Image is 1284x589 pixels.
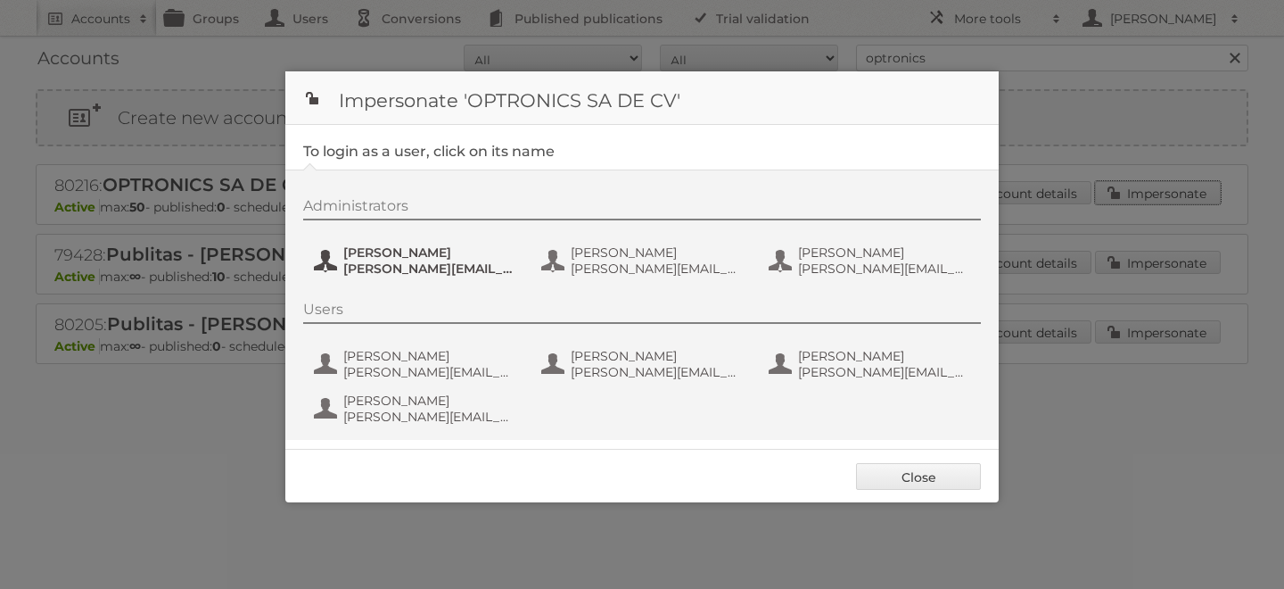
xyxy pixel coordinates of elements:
span: [PERSON_NAME][EMAIL_ADDRESS][PERSON_NAME][DOMAIN_NAME] [571,261,744,277]
div: Users [303,301,981,324]
span: [PERSON_NAME] [798,245,971,261]
span: [PERSON_NAME] [571,348,744,364]
button: [PERSON_NAME] [PERSON_NAME][EMAIL_ADDRESS][PERSON_NAME][DOMAIN_NAME] [312,346,522,382]
span: [PERSON_NAME][EMAIL_ADDRESS][PERSON_NAME][DOMAIN_NAME] [798,364,971,380]
button: [PERSON_NAME] [PERSON_NAME][EMAIL_ADDRESS][PERSON_NAME][DOMAIN_NAME] [539,346,749,382]
button: [PERSON_NAME] [PERSON_NAME][EMAIL_ADDRESS][PERSON_NAME][DOMAIN_NAME] [312,391,522,427]
button: [PERSON_NAME] [PERSON_NAME][EMAIL_ADDRESS][PERSON_NAME][DOMAIN_NAME] [767,346,976,382]
button: [PERSON_NAME] [PERSON_NAME][EMAIL_ADDRESS][PERSON_NAME][DOMAIN_NAME] [312,243,522,278]
span: [PERSON_NAME][EMAIL_ADDRESS][PERSON_NAME][DOMAIN_NAME] [571,364,744,380]
span: [PERSON_NAME][EMAIL_ADDRESS][PERSON_NAME][DOMAIN_NAME] [343,364,516,380]
div: Administrators [303,197,981,220]
span: [PERSON_NAME][EMAIL_ADDRESS][PERSON_NAME][DOMAIN_NAME] [343,409,516,425]
span: [PERSON_NAME] [343,393,516,409]
span: [PERSON_NAME] [571,245,744,261]
button: [PERSON_NAME] [PERSON_NAME][EMAIL_ADDRESS][PERSON_NAME][DOMAIN_NAME] [767,243,976,278]
span: [PERSON_NAME] [343,245,516,261]
h1: Impersonate 'OPTRONICS SA DE CV' [285,71,999,125]
span: [PERSON_NAME] [798,348,971,364]
span: [PERSON_NAME][EMAIL_ADDRESS][PERSON_NAME][DOMAIN_NAME] [343,261,516,277]
button: [PERSON_NAME] [PERSON_NAME][EMAIL_ADDRESS][PERSON_NAME][DOMAIN_NAME] [539,243,749,278]
a: Close [856,463,981,490]
span: [PERSON_NAME][EMAIL_ADDRESS][PERSON_NAME][DOMAIN_NAME] [798,261,971,277]
legend: To login as a user, click on its name [303,143,555,160]
span: [PERSON_NAME] [343,348,516,364]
